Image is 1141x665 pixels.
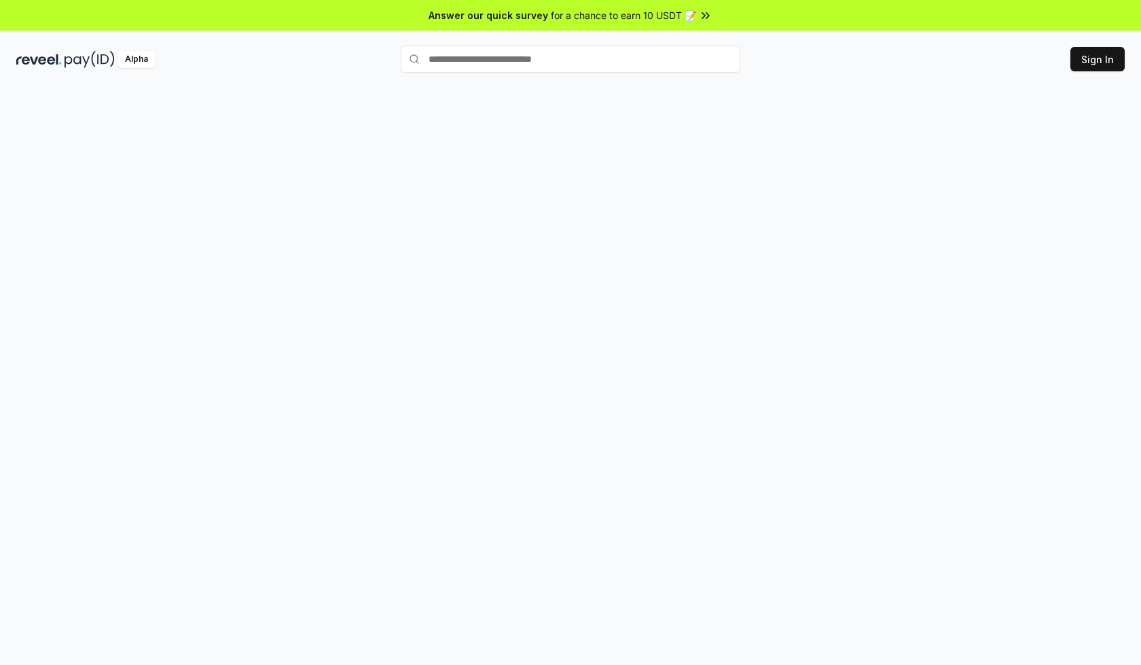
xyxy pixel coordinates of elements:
[117,51,156,68] div: Alpha
[551,8,696,22] span: for a chance to earn 10 USDT 📝
[65,51,115,68] img: pay_id
[429,8,548,22] span: Answer our quick survey
[16,51,62,68] img: reveel_dark
[1070,47,1125,71] button: Sign In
